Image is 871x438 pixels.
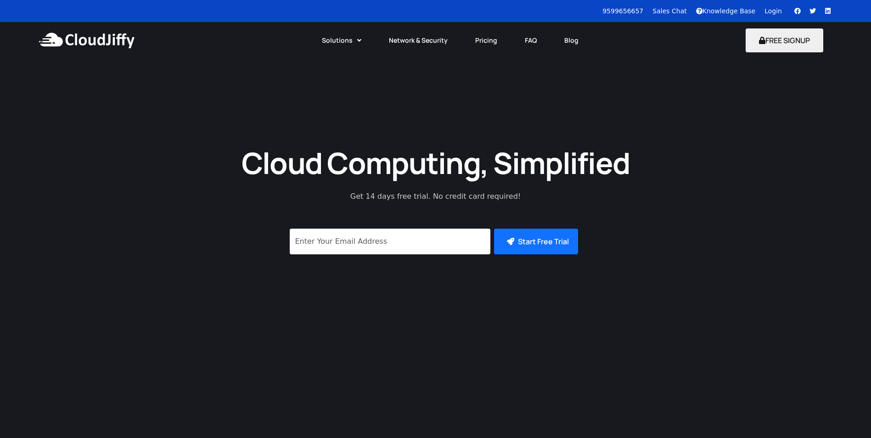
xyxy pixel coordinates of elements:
a: FREE SIGNUP [746,35,823,45]
a: Login [764,7,782,15]
a: Solutions [308,30,375,51]
a: 9599656657 [602,7,643,15]
a: Knowledge Base [696,7,756,15]
button: Start Free Trial [494,229,578,254]
a: Pricing [461,30,511,51]
a: Network & Security [375,30,461,51]
a: FAQ [511,30,551,51]
a: Blog [551,30,592,51]
button: FREE SIGNUP [746,28,823,52]
h1: Cloud Computing, Simplified [229,144,642,182]
a: Sales Chat [652,7,686,15]
input: Enter Your Email Address [290,229,490,254]
p: Get 14 days free trial. No credit card required! [309,191,562,202]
